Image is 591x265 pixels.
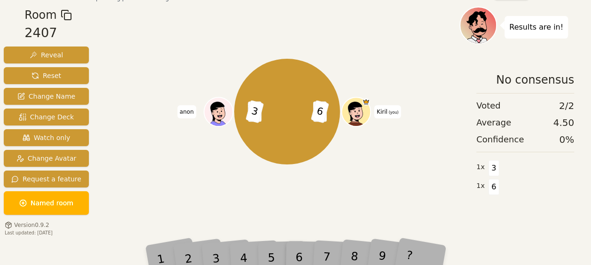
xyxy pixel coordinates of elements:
[362,98,369,105] span: Kiril is the host
[4,109,89,125] button: Change Deck
[24,23,71,43] div: 2407
[11,174,81,184] span: Request a feature
[310,100,329,123] span: 6
[4,47,89,63] button: Reveal
[177,105,196,118] span: Click to change your name
[5,221,49,229] button: Version0.9.2
[30,50,63,60] span: Reveal
[4,150,89,167] button: Change Avatar
[559,133,574,146] span: 0 %
[19,198,73,208] span: Named room
[489,179,499,195] span: 6
[374,105,401,118] span: Click to change your name
[16,154,77,163] span: Change Avatar
[245,100,264,123] span: 3
[476,181,485,191] span: 1 x
[476,133,524,146] span: Confidence
[19,112,74,122] span: Change Deck
[553,116,574,129] span: 4.50
[4,171,89,187] button: Request a feature
[387,110,399,115] span: (you)
[489,160,499,176] span: 3
[5,230,53,235] span: Last updated: [DATE]
[14,221,49,229] span: Version 0.9.2
[509,21,563,34] p: Results are in!
[476,99,501,112] span: Voted
[342,98,370,125] button: Click to change your avatar
[4,129,89,146] button: Watch only
[559,99,574,112] span: 2 / 2
[17,92,75,101] span: Change Name
[496,72,574,87] span: No consensus
[24,7,56,23] span: Room
[476,116,511,129] span: Average
[32,71,61,80] span: Reset
[4,67,89,84] button: Reset
[4,88,89,105] button: Change Name
[4,191,89,215] button: Named room
[476,162,485,172] span: 1 x
[23,133,71,142] span: Watch only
